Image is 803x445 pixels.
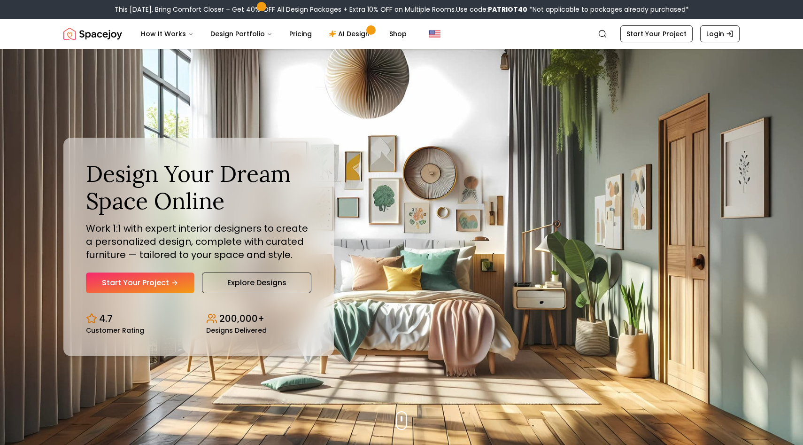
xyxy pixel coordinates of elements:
[63,19,740,49] nav: Global
[86,160,311,214] h1: Design Your Dream Space Online
[620,25,693,42] a: Start Your Project
[202,273,311,293] a: Explore Designs
[86,273,194,293] a: Start Your Project
[488,5,527,14] b: PATRIOT40
[206,327,267,334] small: Designs Delivered
[63,24,122,43] img: Spacejoy Logo
[321,24,380,43] a: AI Design
[133,24,414,43] nav: Main
[99,312,113,325] p: 4.7
[86,327,144,334] small: Customer Rating
[219,312,264,325] p: 200,000+
[86,304,311,334] div: Design stats
[203,24,280,43] button: Design Portfolio
[115,5,689,14] div: This [DATE], Bring Comfort Closer – Get 40% OFF All Design Packages + Extra 10% OFF on Multiple R...
[282,24,319,43] a: Pricing
[63,24,122,43] a: Spacejoy
[133,24,201,43] button: How It Works
[429,28,440,39] img: United States
[382,24,414,43] a: Shop
[456,5,527,14] span: Use code:
[527,5,689,14] span: *Not applicable to packages already purchased*
[86,222,311,261] p: Work 1:1 with expert interior designers to create a personalized design, complete with curated fu...
[700,25,740,42] a: Login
